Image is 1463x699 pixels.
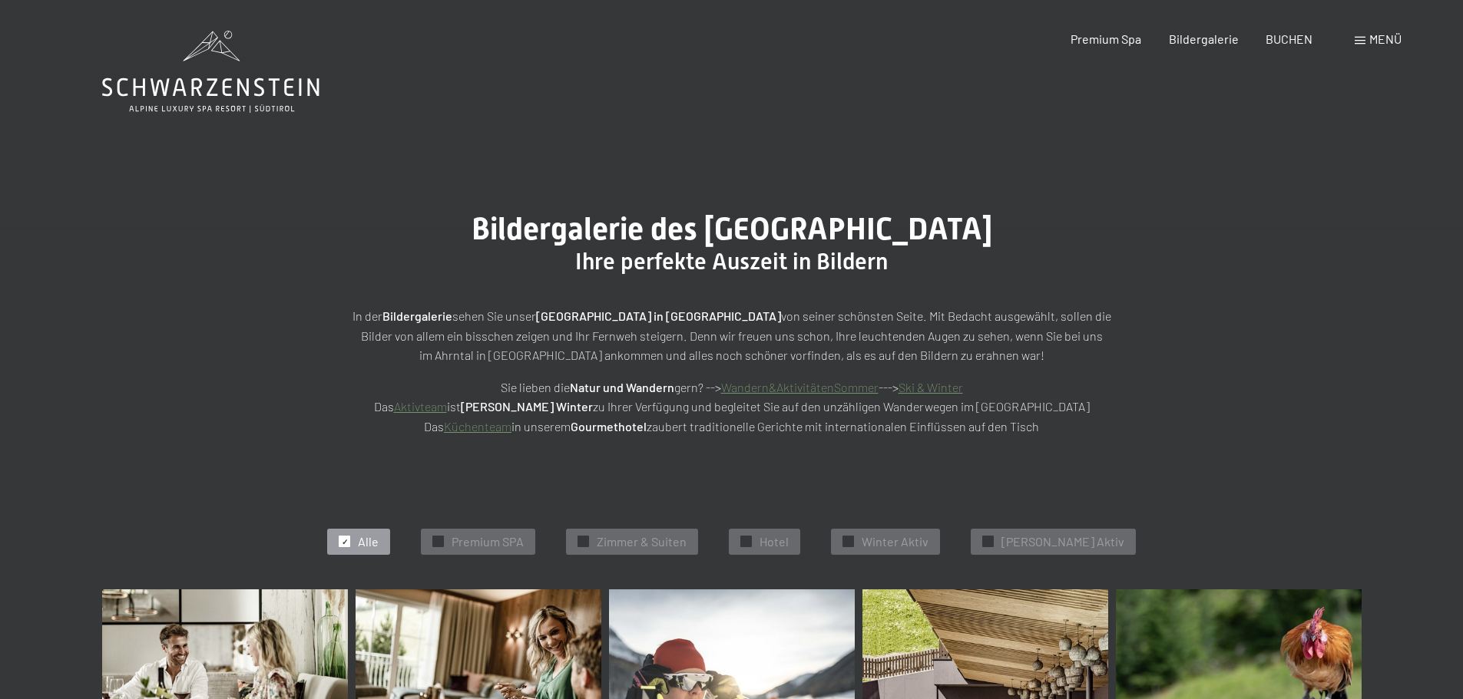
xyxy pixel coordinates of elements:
span: Alle [358,533,379,550]
span: ✓ [342,536,348,547]
a: Ski & Winter [899,380,963,394]
span: Menü [1369,31,1402,46]
a: Wandern&AktivitätenSommer [721,380,879,394]
strong: Gourmethotel [571,419,647,434]
a: Premium Spa [1071,31,1141,46]
a: Aktivteam [394,399,447,414]
strong: Natur und Wandern [570,380,674,394]
span: Bildergalerie des [GEOGRAPHIC_DATA] [472,211,992,247]
a: BUCHEN [1266,31,1312,46]
span: Premium SPA [452,533,524,550]
span: ✓ [846,536,852,547]
strong: Bildergalerie [382,308,452,323]
p: Sie lieben die gern? --> ---> Das ist zu Ihrer Verfügung und begleitet Sie auf den unzähligen Wan... [348,378,1116,437]
span: ✓ [743,536,750,547]
span: Ihre perfekte Auszeit in Bildern [575,248,888,275]
strong: [GEOGRAPHIC_DATA] in [GEOGRAPHIC_DATA] [536,308,781,323]
span: Zimmer & Suiten [597,533,687,550]
span: Winter Aktiv [862,533,928,550]
p: In der sehen Sie unser von seiner schönsten Seite. Mit Bedacht ausgewählt, sollen die Bilder von ... [348,306,1116,365]
strong: [PERSON_NAME] Winter [461,399,593,414]
span: Hotel [760,533,789,550]
span: ✓ [435,536,442,547]
a: Bildergalerie [1169,31,1239,46]
a: Küchenteam [444,419,511,434]
span: ✓ [581,536,587,547]
span: ✓ [985,536,991,547]
span: [PERSON_NAME] Aktiv [1001,533,1124,550]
